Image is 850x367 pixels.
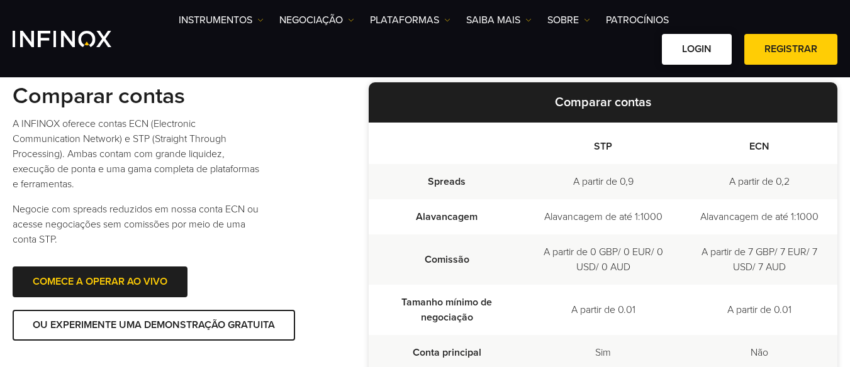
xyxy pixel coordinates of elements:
a: PLATAFORMAS [370,13,450,28]
td: Alavancagem [369,199,525,234]
td: Spreads [369,164,525,199]
a: Instrumentos [179,13,264,28]
p: A INFINOX oferece contas ECN (Electronic Communication Network) e STP (Straight Through Processin... [13,116,264,192]
td: Comissão [369,234,525,285]
a: INFINOX Logo [13,31,141,47]
td: Alavancagem de até 1:1000 [525,199,681,234]
td: Tamanho mínimo de negociação [369,285,525,335]
strong: Comparar contas [555,95,651,110]
a: OU EXPERIMENTE UMA DEMONSTRAÇÃO GRATUITA [13,310,295,341]
a: Patrocínios [606,13,669,28]
a: COMECE A OPERAR AO VIVO [13,266,187,297]
td: A partir de 0,9 [525,164,681,199]
a: SOBRE [547,13,590,28]
p: Negocie com spreads reduzidos em nossa conta ECN ou acesse negociações sem comissões por meio de ... [13,202,264,247]
td: A partir de 0,2 [681,164,837,199]
th: ECN [681,123,837,164]
td: A partir de 7 GBP/ 7 EUR/ 7 USD/ 7 AUD [681,234,837,285]
a: Saiba mais [466,13,532,28]
a: Registrar [744,34,837,65]
td: A partir de 0 GBP/ 0 EUR/ 0 USD/ 0 AUD [525,234,681,285]
td: A partir de 0.01 [681,285,837,335]
td: A partir de 0.01 [525,285,681,335]
strong: Comparar contas [13,82,185,109]
th: STP [525,123,681,164]
a: NEGOCIAÇÃO [279,13,354,28]
a: Login [662,34,732,65]
td: Alavancagem de até 1:1000 [681,199,837,234]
